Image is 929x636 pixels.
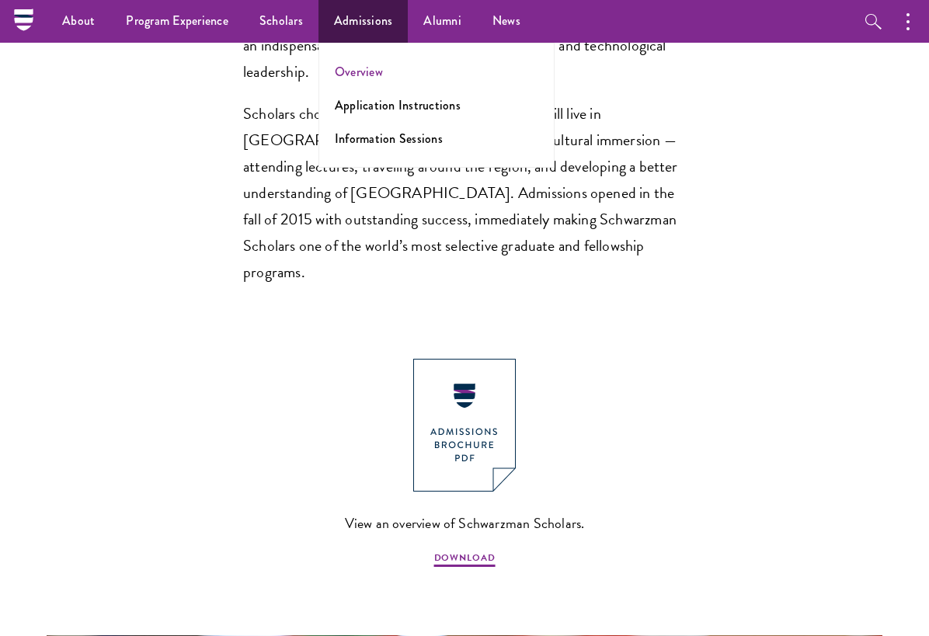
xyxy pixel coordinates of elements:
span: DOWNLOAD [434,551,496,569]
a: View an overview of Schwarzman Scholars. DOWNLOAD [345,359,585,569]
a: Information Sessions [335,130,443,148]
p: Scholars chosen for this highly selective program will live in [GEOGRAPHIC_DATA] for a year of st... [243,100,686,285]
span: View an overview of Schwarzman Scholars. [345,512,585,535]
a: Application Instructions [335,96,461,114]
a: Overview [335,63,383,81]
